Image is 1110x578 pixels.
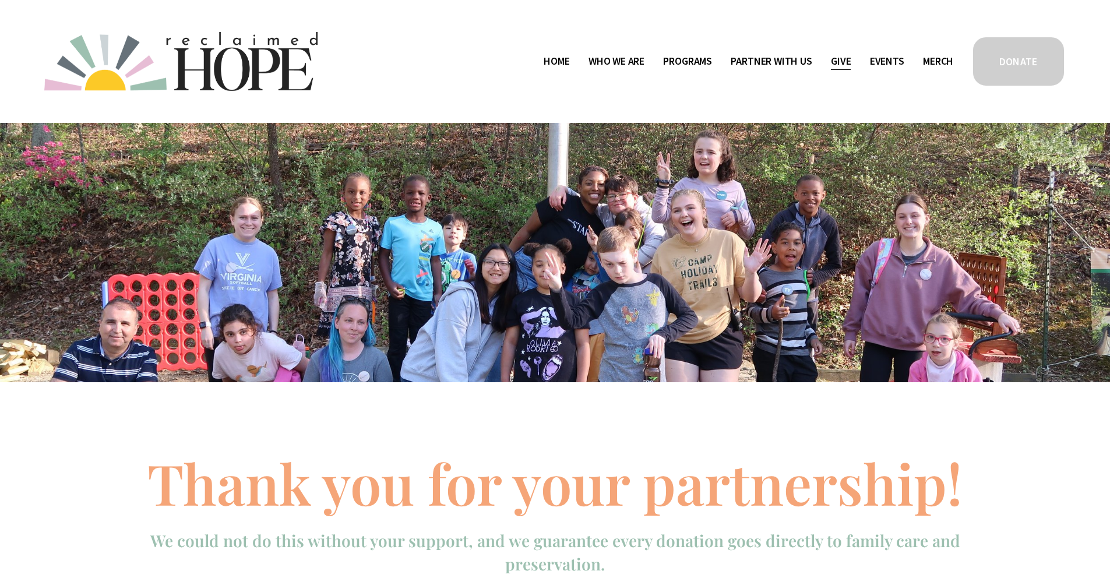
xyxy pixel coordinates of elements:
[731,53,812,70] span: Partner With Us
[870,52,904,71] a: Events
[731,52,812,71] a: folder dropdown
[147,445,963,520] span: Thank you for your partnership!
[923,52,953,71] a: Merch
[663,53,712,70] span: Programs
[589,53,644,70] span: Who We Are
[44,32,318,91] img: Reclaimed Hope Initiative
[544,52,569,71] a: Home
[589,52,644,71] a: folder dropdown
[663,52,712,71] a: folder dropdown
[971,36,1066,87] a: DONATE
[150,530,964,575] span: We could not do this without your support, and we guarantee every donation goes directly to famil...
[831,52,851,71] a: Give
